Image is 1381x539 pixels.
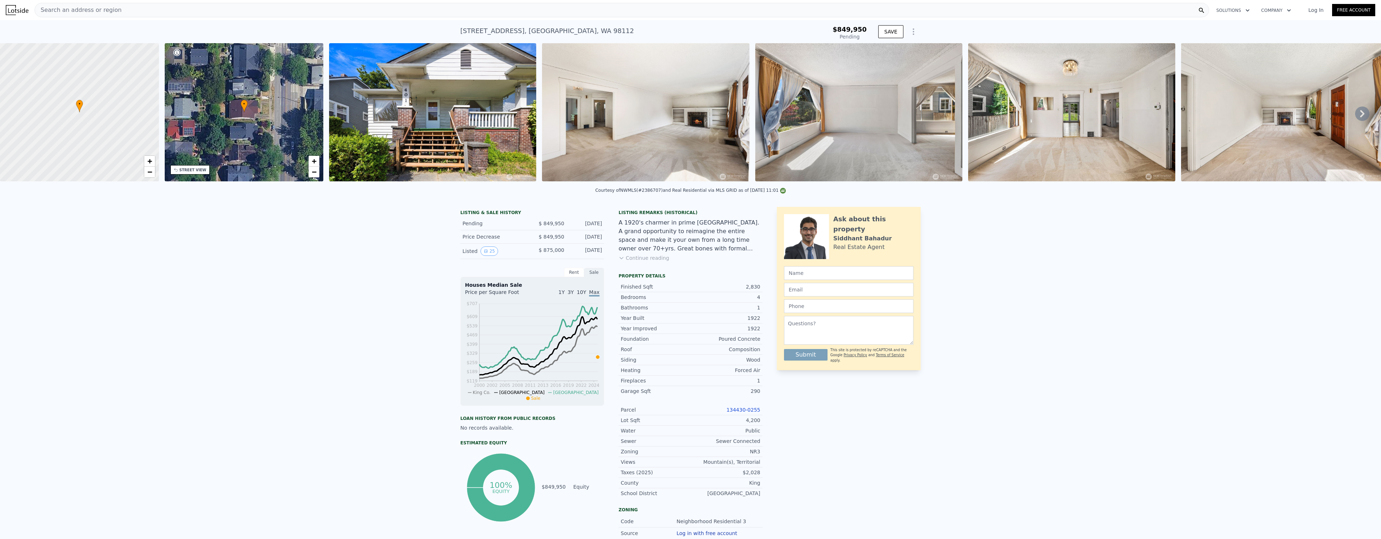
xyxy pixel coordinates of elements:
div: Zoning [621,448,690,455]
div: Year Improved [621,325,690,332]
div: Houses Median Sale [465,281,600,289]
button: View historical data [480,246,498,256]
div: Year Built [621,314,690,322]
div: 1922 [690,314,760,322]
tspan: $119 [466,379,478,384]
div: 4,200 [690,417,760,424]
tspan: $469 [466,332,478,338]
tspan: $189 [466,369,478,374]
tspan: 2013 [538,383,549,388]
img: Sale: 149629407 Parcel: 98473564 [329,43,536,181]
span: + [147,157,152,166]
span: 3Y [568,289,574,295]
div: Garage Sqft [621,388,690,395]
a: Free Account [1332,4,1375,16]
tspan: 2016 [550,383,561,388]
img: NWMLS Logo [780,188,786,194]
div: 4 [690,294,760,301]
div: A 1920's charmer in prime [GEOGRAPHIC_DATA]. A grand opportunity to reimagine the entire space an... [619,218,762,253]
div: Composition [690,346,760,353]
input: Phone [784,299,913,313]
span: − [312,167,316,176]
div: 1922 [690,325,760,332]
div: Public [690,427,760,434]
div: Pending [462,220,527,227]
tspan: 2005 [499,383,510,388]
input: Name [784,266,913,280]
tspan: 2008 [512,383,523,388]
span: 10Y [577,289,586,295]
img: Sale: 149629407 Parcel: 98473564 [542,43,749,181]
button: Show Options [906,24,921,39]
div: Wood [690,356,760,363]
button: Company [1255,4,1297,17]
div: Fireplaces [621,377,690,384]
div: 290 [690,388,760,395]
img: Sale: 149629407 Parcel: 98473564 [755,43,962,181]
span: $ 849,950 [539,221,564,226]
div: [DATE] [570,220,602,227]
div: Ask about this property [833,214,913,234]
div: Price Decrease [462,233,527,240]
span: Sale [531,396,541,401]
span: [GEOGRAPHIC_DATA] [553,390,598,395]
tspan: $707 [466,301,478,306]
div: No records available. [460,424,604,431]
div: Loan history from public records [460,416,604,421]
div: King [690,479,760,486]
img: Lotside [6,5,28,15]
div: Estimated Equity [460,440,604,446]
tspan: 100% [489,481,512,490]
div: Mountain(s), Territorial [690,458,760,466]
div: Price per Square Foot [465,289,532,300]
div: Listing Remarks (Historical) [619,210,762,216]
div: County [621,479,690,486]
div: Heating [621,367,690,374]
div: STREET VIEW [179,167,206,173]
span: 1Y [559,289,565,295]
span: − [147,167,152,176]
div: 2,830 [690,283,760,290]
a: Zoom in [144,156,155,167]
button: SAVE [878,25,903,38]
span: Search an address or region [35,6,122,14]
tspan: 2000 [474,383,485,388]
div: Source [621,530,676,537]
div: Sewer [621,438,690,445]
div: Bathrooms [621,304,690,311]
div: Courtesy of NWMLS (#2386707) and Real Residential via MLS GRID as of [DATE] 11:01 [595,188,786,193]
div: Lot Sqft [621,417,690,424]
button: Continue reading [619,254,669,262]
span: [GEOGRAPHIC_DATA] [499,390,544,395]
button: Solutions [1211,4,1255,17]
span: $ 875,000 [539,247,564,253]
div: Views [621,458,690,466]
div: Neighborhood Residential 3 [676,518,748,525]
div: Sale [584,268,604,277]
img: Sale: 149629407 Parcel: 98473564 [968,43,1175,181]
div: [DATE] [570,246,602,256]
div: 1 [690,304,760,311]
button: Log in with free account [676,530,737,536]
tspan: $609 [466,314,478,319]
a: Terms of Service [876,353,904,357]
a: Zoom out [144,167,155,177]
div: Listed [462,246,527,256]
span: + [312,157,316,166]
div: 1 [690,377,760,384]
div: Forced Air [690,367,760,374]
tspan: 2022 [576,383,587,388]
input: Email [784,283,913,296]
div: Parcel [621,406,690,413]
a: Zoom in [309,156,319,167]
span: $ 849,950 [539,234,564,240]
div: LISTING & SALE HISTORY [460,210,604,217]
a: 134430-0255 [726,407,760,413]
div: [DATE] [570,233,602,240]
div: • [76,100,83,112]
td: Equity [572,483,604,491]
div: Siding [621,356,690,363]
div: Water [621,427,690,434]
td: $849,950 [541,483,566,491]
tspan: $539 [466,323,478,329]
